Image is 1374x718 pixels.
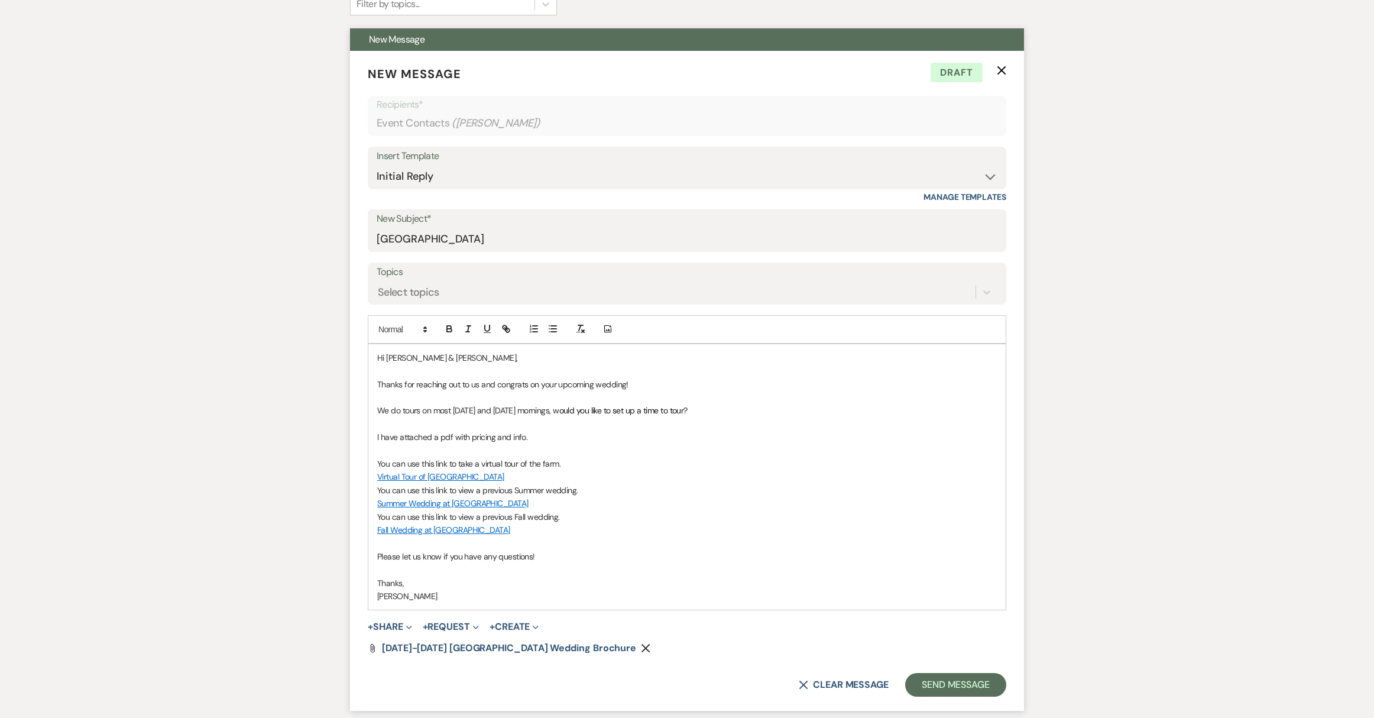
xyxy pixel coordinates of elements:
[382,643,636,653] a: [DATE]-[DATE] [GEOGRAPHIC_DATA] Wedding Brochure
[377,457,997,470] p: You can use this link to take a virtual tour of the farm.
[377,431,997,444] p: I have attached a pdf with pricing and info.
[369,33,424,46] span: New Message
[452,115,540,131] span: ( [PERSON_NAME] )
[368,622,412,632] button: Share
[377,512,560,522] span: You can use this link to view a previous Fall wedding.
[377,471,504,482] a: Virtual Tour of [GEOGRAPHIC_DATA]
[490,622,539,632] button: Create
[377,405,559,416] span: We do tours on most [DATE] and [DATE] mornings, w
[377,264,997,281] label: Topics
[377,378,997,391] p: Thanks for reaching out to us and congrats on your upcoming wedding!
[377,550,997,563] p: Please let us know if you have any questions!
[490,622,495,632] span: +
[923,192,1006,202] a: Manage Templates
[377,351,997,364] p: Hi [PERSON_NAME] & [PERSON_NAME],
[377,112,997,135] div: Event Contacts
[905,673,1006,697] button: Send Message
[377,498,528,509] a: Summer Wedding at [GEOGRAPHIC_DATA]
[559,405,688,416] span: ould you like to set up a time to tour?
[382,642,636,654] span: [DATE]-[DATE] [GEOGRAPHIC_DATA] Wedding Brochure
[377,211,997,228] label: New Subject*
[799,680,889,690] button: Clear message
[931,63,983,83] span: Draft
[368,622,373,632] span: +
[368,66,461,82] span: New Message
[377,97,997,112] p: Recipients*
[377,577,997,590] p: Thanks,
[377,525,510,535] a: Fall Wedding at [GEOGRAPHIC_DATA]
[377,590,997,603] p: [PERSON_NAME]
[378,284,439,300] div: Select topics
[377,148,997,165] div: Insert Template
[423,622,428,632] span: +
[377,484,997,497] p: You can use this link to view a previous Summer wedding.
[423,622,479,632] button: Request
